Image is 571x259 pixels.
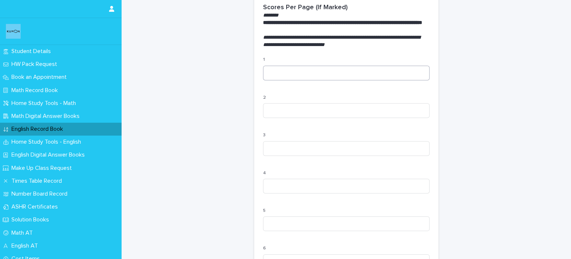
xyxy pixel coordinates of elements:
[8,100,82,107] p: Home Study Tools - Math
[8,230,39,237] p: Math AT
[6,24,21,39] img: o6XkwfS7S2qhyeB9lxyF
[8,165,78,172] p: Make Up Class Request
[8,48,57,55] p: Student Details
[8,203,64,210] p: ASHR Certificates
[8,178,68,185] p: Times Table Record
[263,95,266,100] span: 2
[8,242,44,249] p: English AT
[8,74,73,81] p: Book an Appointment
[263,171,266,175] span: 4
[8,216,55,223] p: Solution Books
[263,57,265,62] span: 1
[263,4,348,12] h2: Scores Per Page (If Marked)
[8,61,63,68] p: HW Pack Request
[8,87,64,94] p: Math Record Book
[8,113,85,120] p: Math Digital Answer Books
[8,139,87,146] p: Home Study Tools - English
[263,246,266,251] span: 6
[263,133,266,137] span: 3
[8,151,91,158] p: English Digital Answer Books
[8,190,73,197] p: Number Board Record
[8,126,69,133] p: English Record Book
[263,209,266,213] span: 5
